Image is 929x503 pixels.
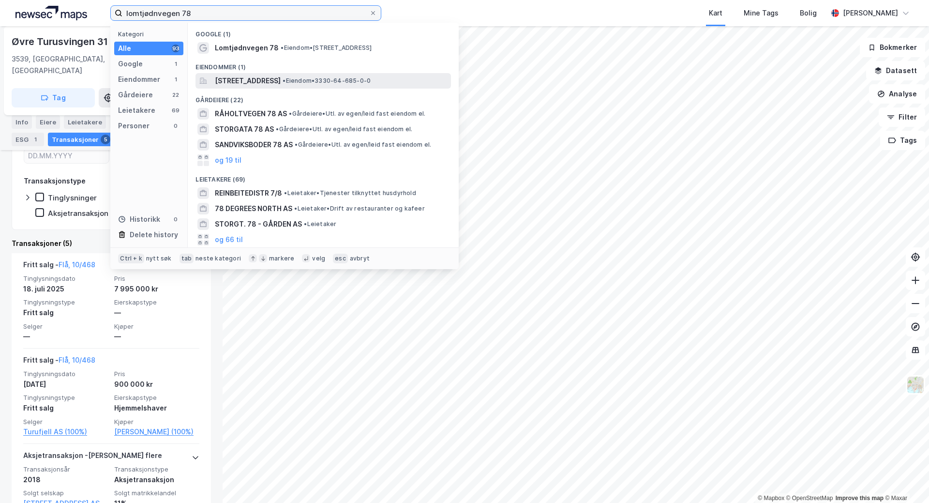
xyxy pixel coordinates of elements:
[879,107,925,127] button: Filter
[23,394,108,402] span: Tinglysningstype
[23,307,108,319] div: Fritt salg
[110,115,146,129] div: Datasett
[23,298,108,306] span: Tinglysningstype
[118,43,131,54] div: Alle
[23,370,108,378] span: Tinglysningsdato
[284,189,287,197] span: •
[860,38,925,57] button: Bokmerker
[114,402,199,414] div: Hjemmelshaver
[758,495,784,502] a: Mapbox
[146,255,172,262] div: nytt søk
[215,187,282,199] span: REINBEITEDISTR 7/8
[23,322,108,331] span: Selger
[880,131,925,150] button: Tags
[15,6,87,20] img: logo.a4113a55bc3d86da70a041830d287a7e.svg
[23,274,108,283] span: Tinglysningsdato
[114,307,199,319] div: —
[172,76,180,83] div: 1
[59,356,95,364] a: Flå, 10/468
[304,220,307,228] span: •
[114,474,199,486] div: Aksjetransaksjon
[786,495,833,502] a: OpenStreetMap
[24,175,86,187] div: Transaksjonstype
[215,203,292,214] span: 78 DEGREES NORTH AS
[172,91,180,99] div: 22
[294,205,297,212] span: •
[295,141,298,148] span: •
[114,465,199,473] span: Transaksjonstype
[130,229,178,241] div: Delete history
[118,30,183,38] div: Kategori
[114,274,199,283] span: Pris
[59,260,95,269] a: Flå, 10/468
[215,75,281,87] span: [STREET_ADDRESS]
[304,220,336,228] span: Leietaker
[12,133,44,146] div: ESG
[188,89,459,106] div: Gårdeiere (22)
[172,45,180,52] div: 93
[118,74,160,85] div: Eiendommer
[114,379,199,390] div: 900 000 kr
[869,84,925,104] button: Analyse
[172,122,180,130] div: 0
[283,77,285,84] span: •
[294,205,424,213] span: Leietaker • Drift av restauranter og kafeer
[114,322,199,331] span: Kjøper
[23,418,108,426] span: Selger
[276,125,412,133] span: Gårdeiere • Utl. av egen/leid fast eiendom el.
[269,255,294,262] div: markere
[36,115,60,129] div: Eiere
[180,254,194,263] div: tab
[23,450,162,465] div: Aksjetransaksjon - [PERSON_NAME] flere
[906,376,925,394] img: Z
[114,370,199,378] span: Pris
[114,418,199,426] span: Kjøper
[114,426,199,438] a: [PERSON_NAME] (100%)
[118,120,150,132] div: Personer
[295,141,431,149] span: Gårdeiere • Utl. av egen/leid fast eiendom el.
[312,255,325,262] div: velg
[215,42,279,54] span: Lomtjødnvegen 78
[24,149,109,163] input: DD.MM.YYYY
[172,107,180,114] div: 69
[12,88,95,107] button: Tag
[836,495,884,502] a: Improve this map
[12,34,110,49] div: Øvre Turusvingen 31
[289,110,425,118] span: Gårdeiere • Utl. av egen/leid fast eiendom el.
[866,61,925,80] button: Datasett
[48,133,114,146] div: Transaksjoner
[215,234,243,245] button: og 66 til
[283,77,371,85] span: Eiendom • 3330-64-685-0-0
[23,283,108,295] div: 18. juli 2025
[281,44,284,51] span: •
[118,213,160,225] div: Historikk
[23,354,95,370] div: Fritt salg -
[281,44,372,52] span: Eiendom • [STREET_ADDRESS]
[23,259,95,274] div: Fritt salg -
[800,7,817,19] div: Bolig
[118,89,153,101] div: Gårdeiere
[215,108,287,120] span: RÅHOLTVEGEN 78 AS
[122,6,369,20] input: Søk på adresse, matrikkel, gårdeiere, leietakere eller personer
[188,168,459,185] div: Leietakere (69)
[188,23,459,40] div: Google (1)
[276,125,279,133] span: •
[709,7,722,19] div: Kart
[118,254,144,263] div: Ctrl + k
[118,58,143,70] div: Google
[114,489,199,497] span: Solgt matrikkelandel
[48,209,108,218] div: Aksjetransaksjon
[744,7,779,19] div: Mine Tags
[23,426,108,438] a: Turufjell AS (100%)
[23,331,108,342] div: —
[215,139,293,151] span: SANDVIKSBODER 78 AS
[215,154,241,166] button: og 19 til
[64,115,106,129] div: Leietakere
[188,56,459,73] div: Eiendommer (1)
[881,457,929,503] div: Kontrollprogram for chat
[23,465,108,473] span: Transaksjonsår
[215,123,274,135] span: STORGATA 78 AS
[215,218,302,230] span: STORGT. 78 - GÅRDEN AS
[30,135,40,144] div: 1
[172,60,180,68] div: 1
